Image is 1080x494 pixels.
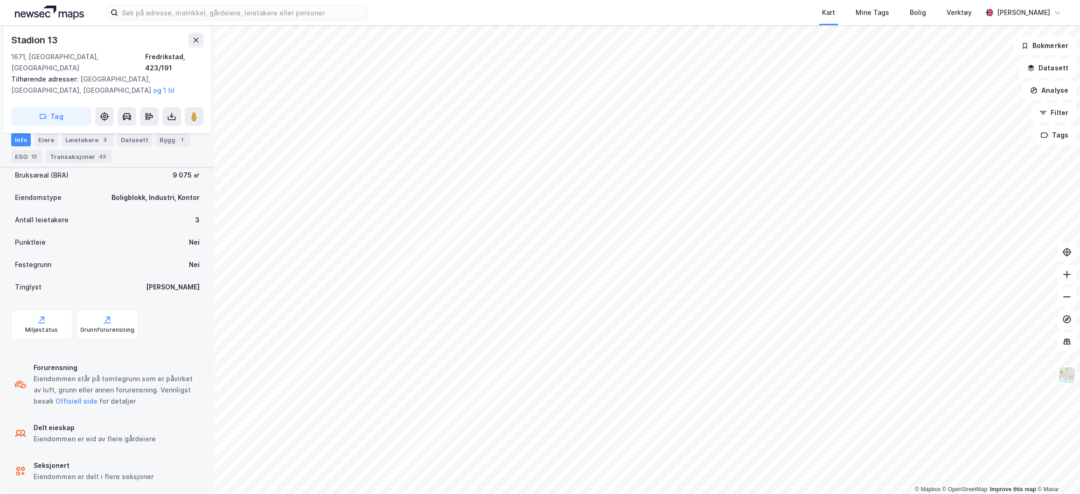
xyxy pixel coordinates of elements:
div: Miljøstatus [25,326,58,334]
div: Bolig [910,7,926,18]
div: Punktleie [15,237,46,248]
div: Antall leietakere [15,214,69,226]
div: Tinglyst [15,281,42,293]
div: Eiere [35,133,58,146]
button: Tag [11,107,91,126]
div: Bygg [156,133,190,146]
div: Kart [822,7,835,18]
input: Søk på adresse, matrikkel, gårdeiere, leietakere eller personer [118,6,367,20]
div: Datasett [117,133,152,146]
div: Festegrunn [15,259,51,270]
img: Z [1058,366,1076,384]
div: ESG [11,150,42,163]
div: 9 075 ㎡ [173,170,200,181]
div: Boligblokk, Industri, Kontor [111,192,200,203]
div: Fredrikstad, 423/191 [145,51,203,74]
img: logo.a4113a55bc3d86da70a041830d287a7e.svg [15,6,84,20]
a: OpenStreetMap [942,486,988,493]
div: Grunnforurensning [80,326,134,334]
div: 43 [97,152,108,161]
div: Transaksjoner [46,150,111,163]
div: Eiendommen er eid av flere gårdeiere [34,433,156,445]
div: 3 [195,214,200,226]
div: 3 [100,135,110,144]
span: Tilhørende adresser: [11,75,80,83]
div: 1671, [GEOGRAPHIC_DATA], [GEOGRAPHIC_DATA] [11,51,145,74]
div: Eiendomstype [15,192,62,203]
div: Mine Tags [856,7,889,18]
div: Nei [189,259,200,270]
button: Filter [1031,103,1076,122]
div: Forurensning [34,362,200,373]
div: Stadion 13 [11,33,60,48]
button: Tags [1033,126,1076,144]
div: Leietakere [62,133,113,146]
div: Info [11,133,31,146]
button: Bokmerker [1013,36,1076,55]
div: Delt eieskap [34,422,156,433]
a: Mapbox [915,486,941,493]
a: Improve this map [990,486,1036,493]
div: [PERSON_NAME] [997,7,1050,18]
div: [PERSON_NAME] [146,281,200,293]
button: Analyse [1022,81,1076,100]
div: Bruksareal (BRA) [15,170,69,181]
iframe: Chat Widget [1033,449,1080,494]
div: Eiendommen står på tomtegrunn som er påvirket av luft, grunn eller annen forurensning. Vennligst ... [34,373,200,407]
div: [GEOGRAPHIC_DATA], [GEOGRAPHIC_DATA], [GEOGRAPHIC_DATA] [11,74,196,96]
div: 13 [29,152,39,161]
div: Seksjonert [34,460,153,471]
div: Verktøy [947,7,972,18]
button: Datasett [1019,59,1076,77]
div: Nei [189,237,200,248]
div: Eiendommen er delt i flere seksjoner [34,471,153,482]
div: 1 [177,135,187,144]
